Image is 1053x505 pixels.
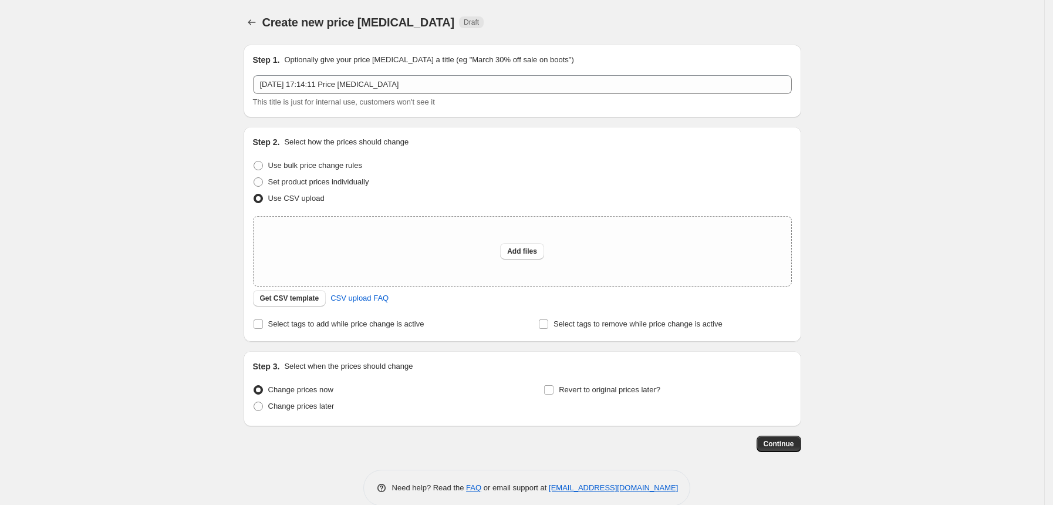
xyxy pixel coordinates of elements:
span: Change prices later [268,402,335,410]
h2: Step 1. [253,54,280,66]
span: or email support at [481,483,549,492]
button: Continue [757,436,801,452]
span: Set product prices individually [268,177,369,186]
span: CSV upload FAQ [330,292,389,304]
button: Price change jobs [244,14,260,31]
button: Get CSV template [253,290,326,307]
p: Select when the prices should change [284,361,413,372]
span: Use CSV upload [268,194,325,203]
button: Add files [500,243,544,260]
h2: Step 3. [253,361,280,372]
a: CSV upload FAQ [323,289,396,308]
span: Continue [764,439,794,449]
span: Use bulk price change rules [268,161,362,170]
p: Optionally give your price [MEDICAL_DATA] a title (eg "March 30% off sale on boots") [284,54,573,66]
span: Create new price [MEDICAL_DATA] [262,16,455,29]
span: Select tags to add while price change is active [268,319,424,328]
a: [EMAIL_ADDRESS][DOMAIN_NAME] [549,483,678,492]
span: Get CSV template [260,294,319,303]
span: Add files [507,247,537,256]
span: Select tags to remove while price change is active [553,319,723,328]
span: Change prices now [268,385,333,394]
span: This title is just for internal use, customers won't see it [253,97,435,106]
span: Draft [464,18,479,27]
input: 30% off holiday sale [253,75,792,94]
p: Select how the prices should change [284,136,409,148]
h2: Step 2. [253,136,280,148]
a: FAQ [466,483,481,492]
span: Revert to original prices later? [559,385,660,394]
span: Need help? Read the [392,483,467,492]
